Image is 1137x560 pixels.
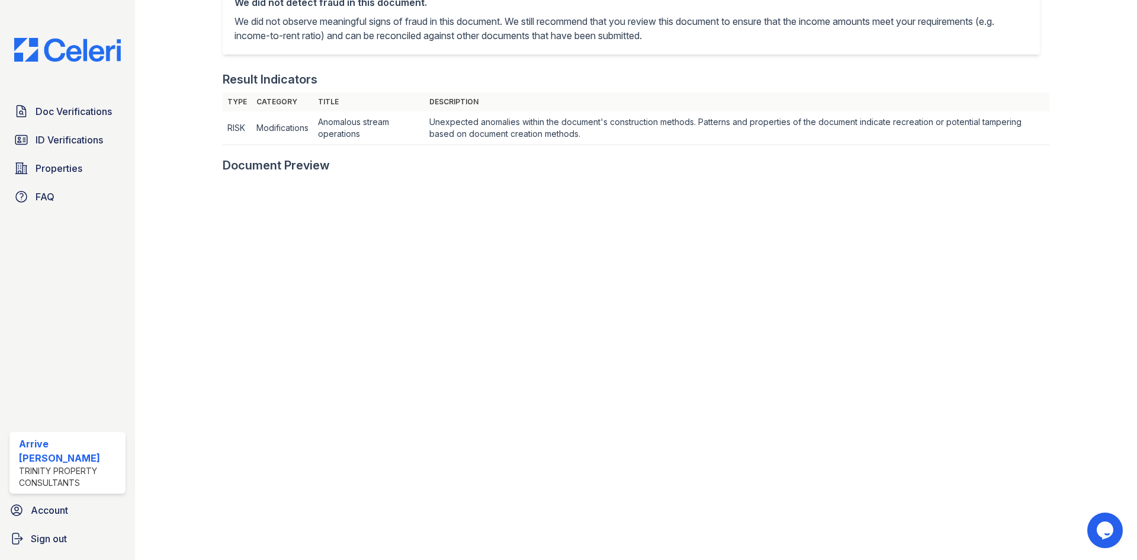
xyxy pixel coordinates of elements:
[313,111,425,145] td: Anomalous stream operations
[9,185,126,209] a: FAQ
[223,157,330,174] div: Document Preview
[235,14,1028,43] p: We did not observe meaningful signs of fraud in this document. We still recommend that you review...
[425,111,1049,145] td: Unexpected anomalies within the document's construction methods. Patterns and properties of the d...
[31,532,67,546] span: Sign out
[425,92,1049,111] th: Description
[19,437,121,465] div: Arrive [PERSON_NAME]
[36,104,112,119] span: Doc Verifications
[9,128,126,152] a: ID Verifications
[9,100,126,123] a: Doc Verifications
[223,111,252,145] td: RISK
[252,92,313,111] th: Category
[19,465,121,489] div: Trinity Property Consultants
[5,527,130,551] a: Sign out
[223,71,317,88] div: Result Indicators
[36,190,54,204] span: FAQ
[36,161,82,175] span: Properties
[252,111,313,145] td: Modifications
[36,133,103,147] span: ID Verifications
[31,503,68,517] span: Account
[313,92,425,111] th: Title
[9,156,126,180] a: Properties
[1087,513,1125,548] iframe: chat widget
[5,498,130,522] a: Account
[5,38,130,62] img: CE_Logo_Blue-a8612792a0a2168367f1c8372b55b34899dd931a85d93a1a3d3e32e68fde9ad4.png
[223,92,252,111] th: Type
